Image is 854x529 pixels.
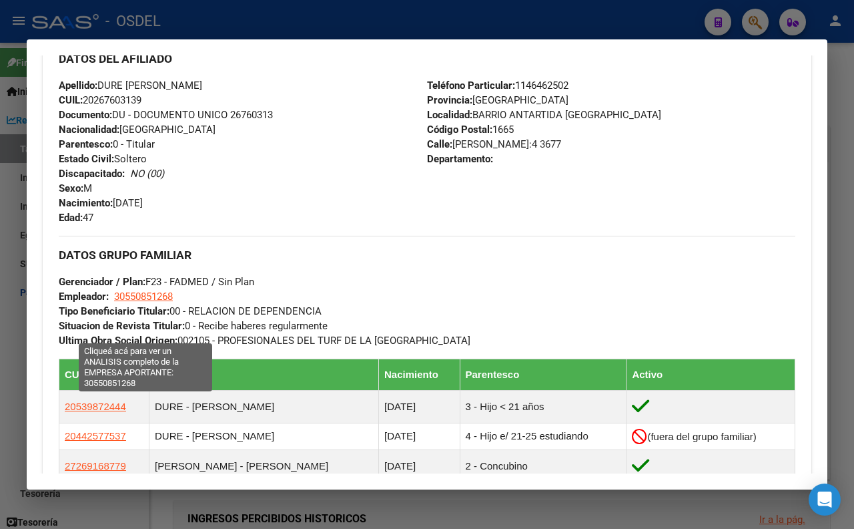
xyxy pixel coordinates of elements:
[59,138,155,150] span: 0 - Titular
[149,390,379,423] td: DURE - [PERSON_NAME]
[59,94,83,106] strong: CUIL:
[59,212,93,224] span: 47
[59,109,273,121] span: DU - DOCUMENTO UNICO 26760313
[149,450,379,482] td: [PERSON_NAME] - [PERSON_NAME]
[427,109,472,121] strong: Localidad:
[59,124,216,136] span: [GEOGRAPHIC_DATA]
[379,423,460,450] td: [DATE]
[59,197,113,209] strong: Nacimiento:
[59,305,322,317] span: 00 - RELACION DE DEPENDENCIA
[65,401,126,412] span: 20539872444
[114,291,173,303] span: 30550851268
[460,359,626,390] th: Parentesco
[427,124,492,136] strong: Código Postal:
[647,431,756,442] span: (fuera del grupo familiar)
[427,138,452,150] strong: Calle:
[59,124,119,136] strong: Nacionalidad:
[809,484,841,516] div: Open Intercom Messenger
[59,94,141,106] span: 20267603139
[427,138,561,150] span: [PERSON_NAME]:4 3677
[149,359,379,390] th: Nombre
[65,460,126,472] span: 27269168779
[59,359,149,390] th: CUIL
[59,182,83,194] strong: Sexo:
[427,109,661,121] span: BARRIO ANTARTIDA [GEOGRAPHIC_DATA]
[130,168,164,180] i: NO (00)
[59,335,470,347] span: 002105 - PROFESIONALES DEL TURF DE LA [GEOGRAPHIC_DATA]
[427,94,472,106] strong: Provincia:
[460,423,626,450] td: 4 - Hijo e/ 21-25 estudiando
[149,423,379,450] td: DURE - [PERSON_NAME]
[59,276,254,288] span: F23 - FADMED / Sin Plan
[59,305,169,317] strong: Tipo Beneficiario Titular:
[59,79,202,92] span: DURE [PERSON_NAME]
[379,390,460,423] td: [DATE]
[59,138,113,150] strong: Parentesco:
[59,197,143,209] span: [DATE]
[460,450,626,482] td: 2 - Concubino
[427,79,515,92] strong: Teléfono Particular:
[59,51,795,66] h3: DATOS DEL AFILIADO
[59,335,177,347] strong: Ultima Obra Social Origen:
[59,320,185,332] strong: Situacion de Revista Titular:
[379,359,460,390] th: Nacimiento
[65,430,126,442] span: 20442577537
[59,168,125,180] strong: Discapacitado:
[59,291,109,303] strong: Empleador:
[59,182,92,194] span: M
[427,124,514,136] span: 1665
[427,79,568,92] span: 1146462502
[59,248,795,262] h3: DATOS GRUPO FAMILIAR
[59,109,112,121] strong: Documento:
[59,276,145,288] strong: Gerenciador / Plan:
[460,390,626,423] td: 3 - Hijo < 21 años
[59,153,147,165] span: Soltero
[59,320,328,332] span: 0 - Recibe haberes regularmente
[59,153,114,165] strong: Estado Civil:
[626,359,795,390] th: Activo
[379,450,460,482] td: [DATE]
[59,79,97,92] strong: Apellido:
[427,94,568,106] span: [GEOGRAPHIC_DATA]
[427,153,493,165] strong: Departamento:
[59,212,83,224] strong: Edad:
